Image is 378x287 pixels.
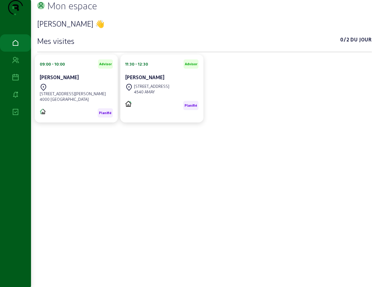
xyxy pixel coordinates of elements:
span: Advisor [185,62,197,66]
span: Advisor [99,62,112,66]
div: [STREET_ADDRESS] [134,84,169,89]
cam-card-title: [PERSON_NAME] [40,74,79,80]
cam-card-title: [PERSON_NAME] [125,74,164,80]
div: 09:00 - 10:00 [40,61,65,67]
span: Planifié [99,111,112,115]
div: 11:30 - 12:30 [125,61,148,67]
h3: Mes visites [37,36,74,46]
h3: [PERSON_NAME] 👋 [37,19,372,28]
span: Du jour [350,36,372,46]
div: [STREET_ADDRESS][PERSON_NAME] [40,91,106,96]
span: 0/2 [340,36,349,46]
span: Planifié [185,103,197,108]
div: 4000 [GEOGRAPHIC_DATA] [40,96,106,102]
img: CITE [40,108,46,114]
img: PVELEC [125,101,131,107]
div: 4540 AMAY [134,89,169,95]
